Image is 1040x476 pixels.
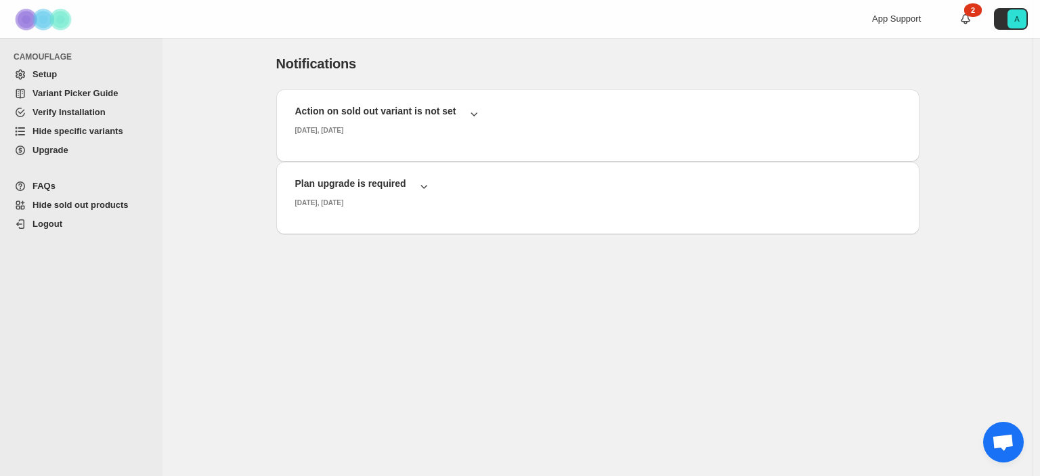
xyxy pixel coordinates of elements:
[295,199,344,207] small: [DATE], [DATE]
[287,173,909,213] button: Plan upgrade is required[DATE], [DATE]
[287,100,909,140] button: Action on sold out variant is not set[DATE], [DATE]
[8,103,154,122] a: Verify Installation
[32,107,106,117] span: Verify Installation
[14,51,156,62] span: CAMOUFLAGE
[872,14,921,24] span: App Support
[8,196,154,215] a: Hide sold out products
[295,127,344,134] small: [DATE], [DATE]
[1014,15,1020,23] text: A
[295,104,456,118] h2: Action on sold out variant is not set
[32,219,62,229] span: Logout
[959,12,972,26] a: 2
[994,8,1028,30] button: Avatar with initials A
[32,126,123,136] span: Hide specific variants
[1007,9,1026,28] span: Avatar with initials A
[8,141,154,160] a: Upgrade
[32,181,56,191] span: FAQs
[8,65,154,84] a: Setup
[295,177,406,190] h2: Plan upgrade is required
[8,177,154,196] a: FAQs
[8,84,154,103] a: Variant Picker Guide
[8,215,154,234] a: Logout
[32,69,57,79] span: Setup
[8,122,154,141] a: Hide specific variants
[32,200,129,210] span: Hide sold out products
[11,1,79,38] img: Camouflage
[276,56,357,71] span: Notifications
[983,422,1024,462] div: Open chat
[32,145,68,155] span: Upgrade
[964,3,982,17] div: 2
[32,88,118,98] span: Variant Picker Guide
